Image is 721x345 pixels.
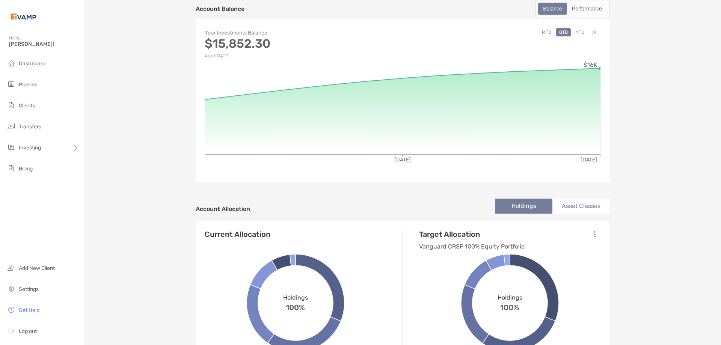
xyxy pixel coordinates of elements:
[394,157,411,163] tspan: [DATE]
[419,230,525,239] h4: Target Allocation
[7,80,16,89] img: pipeline icon
[495,199,552,214] li: Holdings
[205,39,403,48] p: $15,852.30
[9,41,79,47] span: [PERSON_NAME]!
[196,205,250,212] h4: Account Allocation
[7,143,16,152] img: investing icon
[581,157,597,163] tspan: [DATE]
[19,307,39,313] span: Get Help
[7,164,16,173] img: billing icon
[286,301,305,312] span: 100%
[19,328,37,334] span: Log out
[19,124,41,130] span: Transfers
[498,294,522,301] span: Holdings
[19,102,35,109] span: Clients
[19,265,55,271] span: Add New Client
[7,263,16,272] img: add_new_client icon
[419,242,525,251] p: Vanguard CRSP 100% Equity Portfolio
[7,59,16,68] img: dashboard icon
[7,326,16,335] img: logout icon
[594,231,596,238] img: Icon List Menu
[589,28,600,36] button: All
[539,3,566,14] div: Balance
[205,28,403,38] p: Your Investments Balance
[196,4,244,14] p: Account Balance
[584,61,597,68] tspan: $16K
[283,294,308,301] span: Holdings
[552,199,609,214] li: Asset Classes
[573,28,587,36] button: YTD
[19,60,45,67] span: Dashboard
[7,122,16,131] img: transfers icon
[7,101,16,110] img: clients icon
[19,145,41,151] span: Investing
[205,230,270,239] h4: Current Allocation
[19,166,33,172] span: Billing
[500,301,519,312] span: 100%
[9,3,38,30] img: Zoe Logo
[205,51,403,61] p: As of [DATE]
[7,284,16,293] img: settings icon
[19,81,38,88] span: Pipeline
[539,28,554,36] button: MTD
[556,28,571,36] button: QTD
[568,3,606,14] div: Performance
[19,286,39,292] span: Settings
[7,305,16,314] img: get-help icon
